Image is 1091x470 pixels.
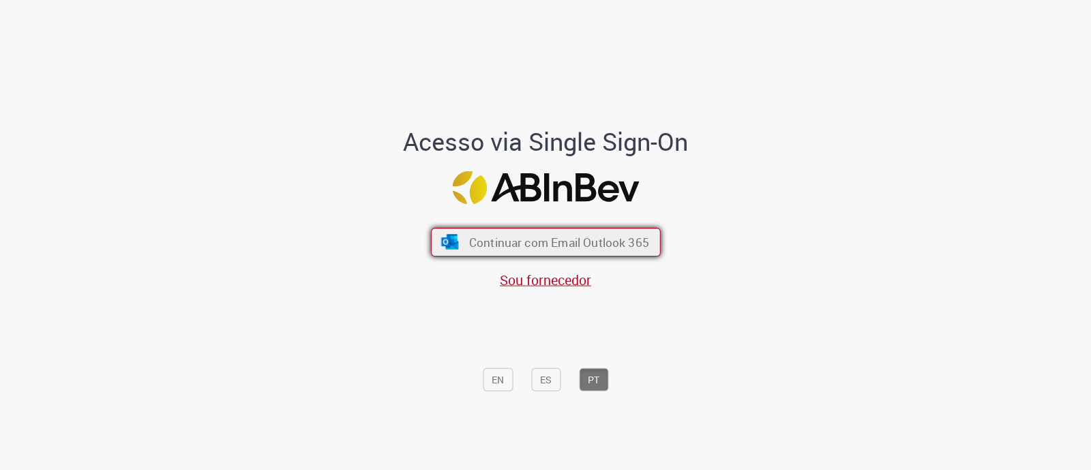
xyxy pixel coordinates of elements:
a: Sou fornecedor [500,271,591,289]
button: ícone Azure/Microsoft 360 Continuar com Email Outlook 365 [431,228,661,256]
img: Logo ABInBev [452,171,639,205]
img: ícone Azure/Microsoft 360 [440,235,460,250]
button: ES [531,368,561,391]
h1: Acesso via Single Sign-On [357,128,735,155]
button: PT [579,368,608,391]
button: EN [483,368,513,391]
span: Continuar com Email Outlook 365 [468,235,648,250]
